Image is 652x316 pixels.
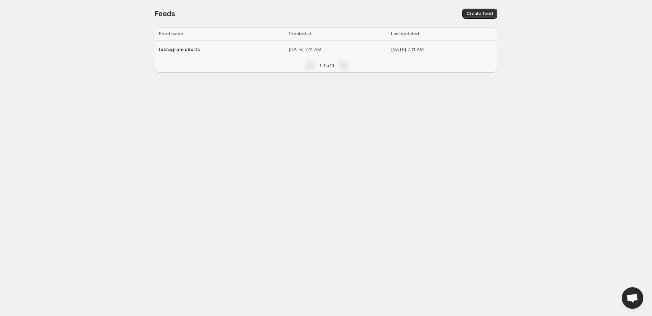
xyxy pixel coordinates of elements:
span: Feeds [155,9,175,18]
p: [DATE] 7:11 AM [288,46,387,53]
span: Instagram shorts [159,46,200,52]
div: Open chat [622,287,643,309]
span: Create feed [467,11,493,17]
span: 1-1 of 1 [320,63,334,68]
span: Created at [288,31,311,36]
span: Feed name [159,31,183,36]
button: Create feed [462,9,497,19]
p: [DATE] 7:11 AM [391,46,493,53]
nav: Pagination [155,58,497,73]
span: Last updated [391,31,419,36]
